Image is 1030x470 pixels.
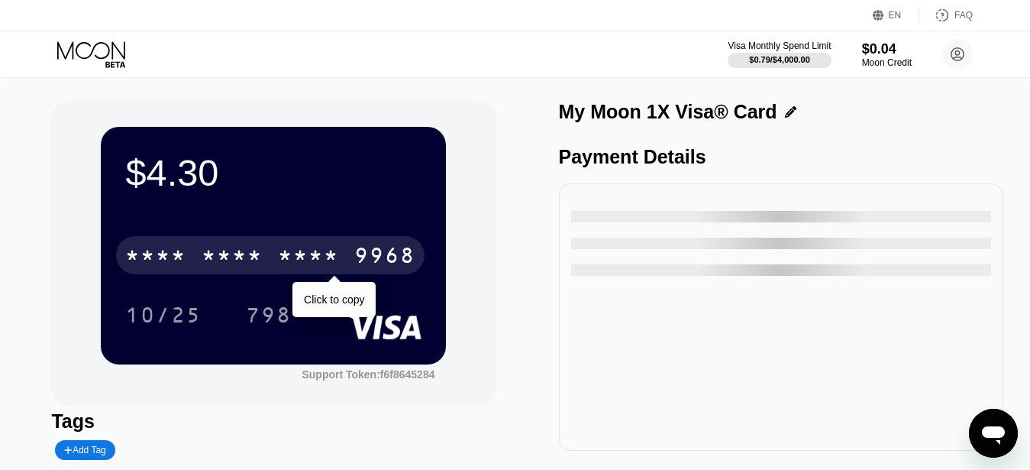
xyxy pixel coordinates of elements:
[862,57,912,68] div: Moon Credit
[954,10,973,21] div: FAQ
[354,245,415,270] div: 9968
[862,41,912,68] div: $0.04Moon Credit
[114,296,213,334] div: 10/25
[51,410,496,433] div: Tags
[304,293,364,306] div: Click to copy
[302,368,434,381] div: Support Token: f6f8645284
[749,55,810,64] div: $0.79 / $4,000.00
[55,440,115,460] div: Add Tag
[302,368,434,381] div: Support Token:f6f8645284
[559,101,777,123] div: My Moon 1X Visa® Card
[728,41,831,68] div: Visa Monthly Spend Limit$0.79/$4,000.00
[246,305,292,329] div: 798
[125,151,421,194] div: $4.30
[234,296,303,334] div: 798
[862,41,912,57] div: $0.04
[969,409,1018,458] iframe: Button to launch messaging window, conversation in progress
[873,8,919,23] div: EN
[125,305,202,329] div: 10/25
[559,146,1003,168] div: Payment Details
[728,41,831,51] div: Visa Monthly Spend Limit
[64,445,105,455] div: Add Tag
[919,8,973,23] div: FAQ
[889,10,902,21] div: EN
